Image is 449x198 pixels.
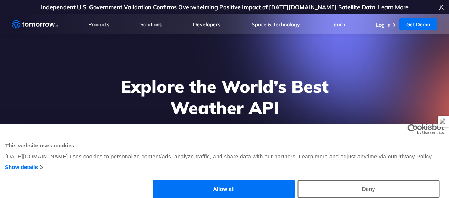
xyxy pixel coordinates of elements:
[297,180,439,198] button: Deny
[88,21,109,28] a: Products
[193,21,220,28] a: Developers
[5,141,444,150] div: This website uses cookies
[41,4,409,11] a: Independent U.S. Government Validation Confirms Overwhelming Positive Impact of [DATE][DOMAIN_NAM...
[5,163,42,171] a: Show details
[140,21,162,28] a: Solutions
[376,22,390,28] a: Log In
[12,19,58,30] a: Home link
[88,76,362,118] h1: Explore the World’s Best Weather API
[153,180,295,198] button: Allow all
[5,152,444,161] div: [DATE][DOMAIN_NAME] uses cookies to personalize content/ads, analyze traffic, and share data with...
[382,124,444,135] a: Usercentrics Cookiebot - opens in a new window
[399,18,437,30] a: Get Demo
[331,21,345,28] a: Learn
[396,153,432,159] a: Privacy Policy
[252,21,300,28] a: Space & Technology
